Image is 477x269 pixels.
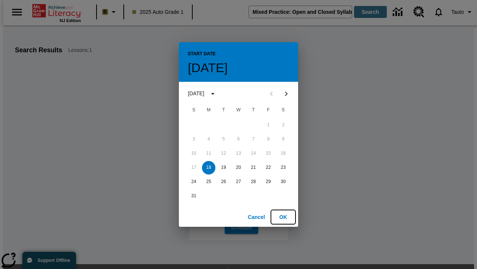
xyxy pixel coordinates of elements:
button: Cancel [244,210,268,224]
button: 18 [202,161,215,174]
button: 28 [247,175,260,189]
span: Tuesday [217,103,230,118]
button: OK [271,210,295,224]
button: 29 [262,175,275,189]
button: 23 [277,161,290,174]
h4: [DATE] [188,60,228,76]
button: 25 [202,175,215,189]
span: Friday [262,103,275,118]
button: calendar view is open, switch to year view [206,87,219,100]
button: 22 [262,161,275,174]
button: 30 [277,175,290,189]
span: Monday [202,103,215,118]
span: Saturday [277,103,290,118]
button: Next month [279,86,294,101]
button: 19 [217,161,230,174]
button: 21 [247,161,260,174]
span: Sunday [187,103,200,118]
span: Thursday [247,103,260,118]
button: 31 [187,189,200,203]
button: 27 [232,175,245,189]
button: 24 [187,175,200,189]
button: 26 [217,175,230,189]
div: [DATE] [188,90,204,98]
button: 20 [232,161,245,174]
span: Wednesday [232,103,245,118]
span: Start Date [188,48,215,60]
